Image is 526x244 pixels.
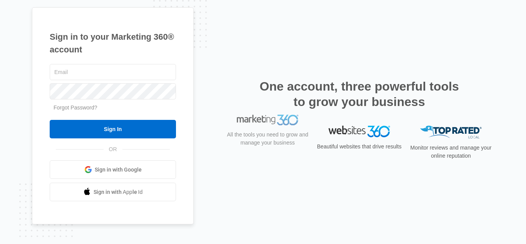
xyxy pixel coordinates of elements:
[50,120,176,138] input: Sign In
[316,143,402,151] p: Beautiful websites that drive results
[50,30,176,56] h1: Sign in to your Marketing 360® account
[50,183,176,201] a: Sign in with Apple Id
[95,166,142,174] span: Sign in with Google
[224,142,311,158] p: All the tools you need to grow and manage your business
[54,104,97,111] a: Forgot Password?
[408,144,494,160] p: Monitor reviews and manage your online reputation
[104,145,122,153] span: OR
[50,160,176,179] a: Sign in with Google
[328,126,390,137] img: Websites 360
[94,188,143,196] span: Sign in with Apple Id
[237,126,298,136] img: Marketing 360
[420,126,482,138] img: Top Rated Local
[50,64,176,80] input: Email
[257,79,461,109] h2: One account, three powerful tools to grow your business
